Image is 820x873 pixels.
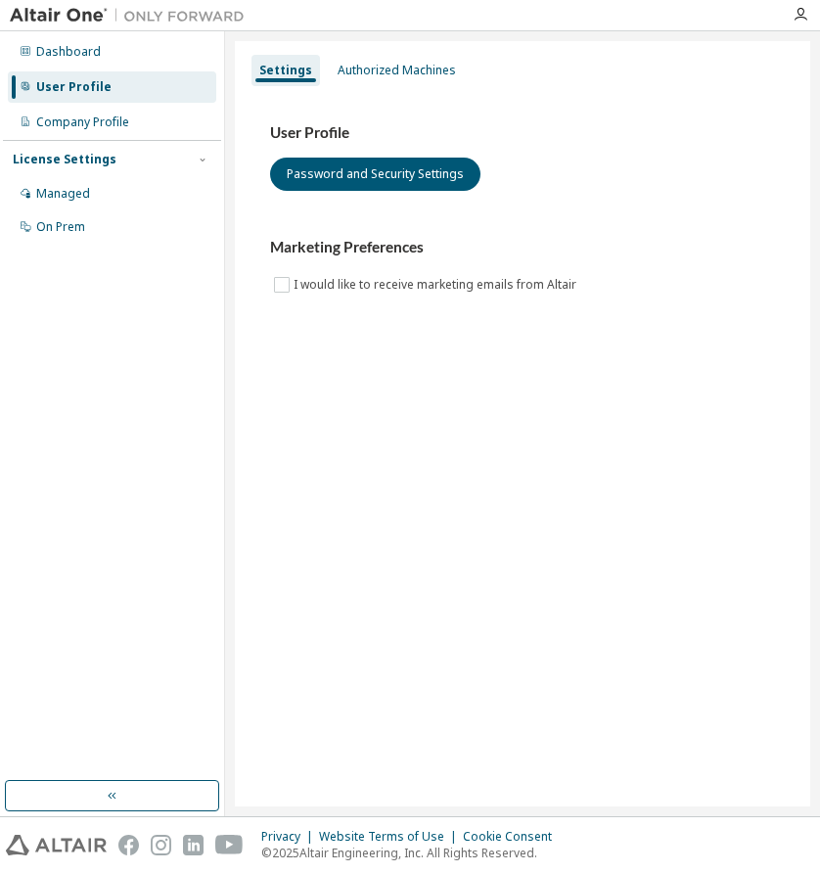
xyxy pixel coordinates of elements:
[36,186,90,202] div: Managed
[36,219,85,235] div: On Prem
[270,158,480,191] button: Password and Security Settings
[13,152,116,167] div: License Settings
[261,845,564,861] p: © 2025 Altair Engineering, Inc. All Rights Reserved.
[259,63,312,78] div: Settings
[10,6,254,25] img: Altair One
[36,79,112,95] div: User Profile
[261,829,319,845] div: Privacy
[36,44,101,60] div: Dashboard
[151,835,171,855] img: instagram.svg
[270,238,775,257] h3: Marketing Preferences
[183,835,204,855] img: linkedin.svg
[270,123,775,143] h3: User Profile
[294,273,580,297] label: I would like to receive marketing emails from Altair
[118,835,139,855] img: facebook.svg
[36,115,129,130] div: Company Profile
[463,829,564,845] div: Cookie Consent
[6,835,107,855] img: altair_logo.svg
[215,835,244,855] img: youtube.svg
[338,63,456,78] div: Authorized Machines
[319,829,463,845] div: Website Terms of Use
